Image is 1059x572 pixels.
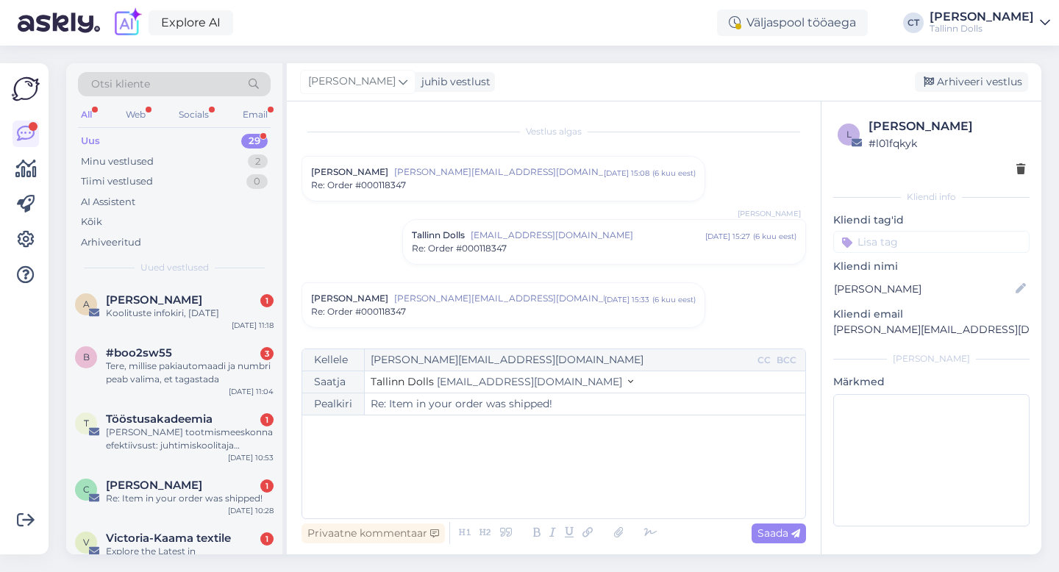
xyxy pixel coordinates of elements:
span: [PERSON_NAME] [311,165,388,179]
p: [PERSON_NAME][EMAIL_ADDRESS][DOMAIN_NAME] [833,322,1030,337]
div: Email [240,105,271,124]
div: [PERSON_NAME] [869,118,1025,135]
span: Tallinn Dolls [412,229,465,242]
div: Web [123,105,149,124]
div: AI Assistent [81,195,135,210]
p: Kliendi nimi [833,259,1030,274]
span: b [83,351,90,362]
div: 1 [260,532,274,546]
div: Tiimi vestlused [81,174,153,189]
span: [PERSON_NAME] [738,208,801,219]
div: 1 [260,294,274,307]
span: Victoria-Kaama textile [106,532,231,545]
span: [PERSON_NAME] [738,335,801,346]
div: Privaatne kommentaar [302,523,445,543]
p: Märkmed [833,374,1030,390]
input: Recepient... [365,349,755,371]
span: Re: Order #000118347 [412,242,507,255]
span: [PERSON_NAME] [308,74,396,90]
div: Saatja [302,371,365,393]
span: [PERSON_NAME][EMAIL_ADDRESS][DOMAIN_NAME] [394,165,604,179]
div: [PERSON_NAME] [930,11,1034,23]
div: Explore the Latest in [DEMOGRAPHIC_DATA] Dresses and Blouses at Tallinn Dolls Ltd. C/O [106,545,274,571]
div: Kellele [302,349,365,371]
div: Minu vestlused [81,154,154,169]
div: [DATE] 10:28 [228,505,274,516]
div: CT [903,12,924,33]
p: Kliendi email [833,307,1030,322]
div: [PERSON_NAME] tootmismeeskonna efektiivsust: juhtimiskoolitaja [PERSON_NAME] [DATE]-[DATE] [106,426,274,452]
button: Tallinn Dolls [EMAIL_ADDRESS][DOMAIN_NAME] [371,374,633,390]
span: [EMAIL_ADDRESS][DOMAIN_NAME] [471,229,705,242]
div: 29 [241,134,268,149]
div: Tere, millise pakiautomaadi ja numbri peab valima, et tagastada [106,360,274,386]
div: [DATE] 11:18 [232,320,274,331]
div: juhib vestlust [416,74,491,90]
span: Cathy Sommer [106,479,202,492]
a: [PERSON_NAME]Tallinn Dolls [930,11,1050,35]
div: All [78,105,95,124]
a: Explore AI [149,10,233,35]
span: V [83,537,89,548]
span: T [84,418,89,429]
div: Väljaspool tööaega [717,10,868,36]
span: C [83,484,90,495]
div: ( 6 kuu eest ) [652,294,696,305]
div: Arhiveeri vestlus [915,72,1028,92]
div: ( 6 kuu eest ) [652,168,696,179]
div: 0 [246,174,268,189]
input: Lisa nimi [834,281,1013,297]
span: Anna Kaljusaar [106,293,202,307]
div: Arhiveeritud [81,235,141,250]
p: Kliendi tag'id [833,212,1030,228]
span: #boo2sw55 [106,346,172,360]
div: [DATE] 15:08 [604,168,649,179]
div: 2 [248,154,268,169]
div: Pealkiri [302,393,365,415]
span: [PERSON_NAME][EMAIL_ADDRESS][DOMAIN_NAME] [394,292,605,305]
div: Uus [81,134,100,149]
div: Koolituste infokiri, [DATE] [106,307,274,320]
img: Askly Logo [12,75,40,103]
div: Re: Item in your order was shipped! [106,492,274,505]
div: [DATE] 15:27 [705,231,750,242]
div: [DATE] 10:53 [228,452,274,463]
span: Re: Order #000118347 [311,305,406,318]
img: explore-ai [112,7,143,38]
div: BCC [774,354,799,367]
div: 3 [260,347,274,360]
div: Vestlus algas [302,125,806,138]
div: [DATE] 11:04 [229,386,274,397]
span: Re: Order #000118347 [311,179,406,192]
div: 1 [260,479,274,493]
span: A [83,298,90,310]
div: CC [755,354,774,367]
span: Otsi kliente [91,76,150,92]
span: Tööstusakadeemia [106,412,213,426]
div: Kliendi info [833,190,1030,204]
input: Lisa tag [833,231,1030,253]
div: # l01fqkyk [869,135,1025,151]
div: 1 [260,413,274,426]
div: [DATE] 15:33 [605,294,649,305]
div: [PERSON_NAME] [833,352,1030,365]
span: l [846,129,852,140]
span: [PERSON_NAME] [311,292,388,305]
span: Uued vestlused [140,261,209,274]
span: Saada [757,526,800,540]
div: Socials [176,105,212,124]
div: ( 6 kuu eest ) [753,231,796,242]
div: Tallinn Dolls [930,23,1034,35]
input: Write subject here... [365,393,805,415]
span: Tallinn Dolls [371,375,434,388]
span: [EMAIL_ADDRESS][DOMAIN_NAME] [437,375,622,388]
div: Kõik [81,215,102,229]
